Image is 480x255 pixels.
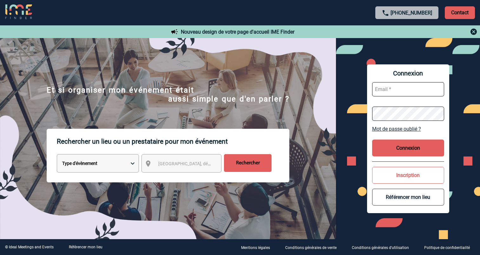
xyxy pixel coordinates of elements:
[158,161,247,166] span: [GEOGRAPHIC_DATA], département, région...
[391,10,432,16] a: [PHONE_NUMBER]
[372,69,444,77] span: Connexion
[241,245,270,250] p: Mentions légales
[57,129,289,154] p: Rechercher un lieu ou un prestataire pour mon événement
[372,82,444,96] input: Email *
[372,167,444,184] button: Inscription
[5,245,54,249] div: © Ideal Meetings and Events
[372,140,444,156] button: Connexion
[372,126,444,132] a: Mot de passe oublié ?
[236,244,280,250] a: Mentions légales
[285,245,337,250] p: Conditions générales de vente
[280,244,347,250] a: Conditions générales de vente
[224,154,272,172] input: Rechercher
[69,245,102,249] a: Référencer mon lieu
[419,244,480,250] a: Politique de confidentialité
[372,189,444,206] button: Référencer mon lieu
[347,244,419,250] a: Conditions générales d'utilisation
[352,245,409,250] p: Conditions générales d'utilisation
[445,6,475,19] p: Contact
[424,245,470,250] p: Politique de confidentialité
[382,9,389,17] img: call-24-px.png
